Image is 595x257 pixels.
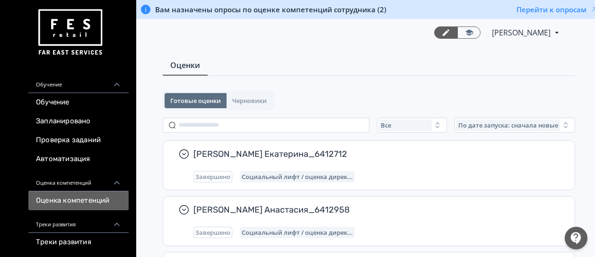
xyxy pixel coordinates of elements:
span: Завершено [195,229,230,236]
span: Готовые оценки [170,97,221,104]
a: Оценка компетенций [28,191,129,210]
div: Обучение [28,70,129,93]
div: Оценка компетенций [28,169,129,191]
span: Черновики [232,97,267,104]
button: Готовые оценки [165,93,227,108]
span: Все [381,121,391,129]
img: https://files.teachbase.ru/system/account/57463/logo/medium-936fc5084dd2c598f50a98b9cbe0469a.png [36,6,104,59]
button: Все [377,118,447,133]
a: Проверка заданий [28,131,129,150]
span: Ирина Калинич [492,27,552,38]
a: Треки развития [28,233,129,252]
a: Автоматизация [28,150,129,169]
div: Треки развития [28,210,129,233]
a: Обучение [28,93,129,112]
a: Запланировано [28,112,129,131]
a: Переключиться в режим ученика [457,26,481,39]
span: Социальный лифт / оценка директора магазина [242,229,353,236]
button: Черновики [227,93,272,108]
span: Социальный лифт / оценка директора магазина [242,173,353,180]
span: [PERSON_NAME] Екатерина_6412712 [193,148,552,160]
button: По дате запуска: сначала новые [455,118,575,133]
span: По дате запуска: сначала новые [458,121,558,129]
span: [PERSON_NAME] Анастасия_6412958 [193,204,552,215]
span: Вам назначены опросы по оценке компетенций сотрудника (2) [155,5,386,14]
span: Оценки [170,60,200,71]
span: Завершено [195,173,230,180]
